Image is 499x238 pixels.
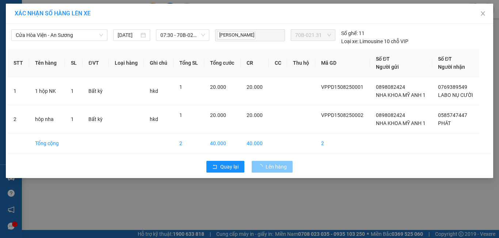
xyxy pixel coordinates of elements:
span: loading [258,164,266,169]
td: hôp nha [29,105,65,133]
button: rollbackQuay lại [206,161,244,173]
span: PHÁT [438,120,451,126]
td: 2 [174,133,204,154]
td: 1 hộp NK [29,77,65,105]
span: Số ghế: [341,29,358,37]
th: Tên hàng [29,49,65,77]
div: Limousine 10 chỗ VIP [341,37,408,45]
th: SL [65,49,83,77]
td: 40.000 [241,133,269,154]
span: Người nhận [438,64,465,70]
span: 0585747447 [438,112,467,118]
span: NHA KHOA MỸ ANH 1 [376,92,426,98]
td: 40.000 [204,133,240,154]
td: Bất kỳ [83,77,109,105]
span: 20.000 [210,84,226,90]
th: ĐVT [83,49,109,77]
span: rollback [212,164,217,170]
span: 20.000 [247,112,263,118]
span: Lên hàng [266,163,287,171]
span: NHA KHOA MỸ ANH 1 [376,120,426,126]
span: 1 [71,88,74,94]
span: 20.000 [210,112,226,118]
span: LABO NỤ CƯỜI [438,92,473,98]
span: 07:30 - 70B-021.31 [160,30,205,41]
span: Người gửi [376,64,399,70]
span: Số ĐT [376,56,390,62]
span: Loại xe: [341,37,358,45]
th: Ghi chú [144,49,174,77]
span: hkd [150,88,158,94]
div: 11 [341,29,365,37]
span: hkd [150,116,158,122]
span: Cửa Hòa Viện - An Sương [16,30,103,41]
span: close [480,11,486,16]
span: VPPD1508250001 [321,84,363,90]
input: 15/08/2025 [118,31,139,39]
span: 1 [179,84,182,90]
span: 0769389549 [438,84,467,90]
span: 0898082424 [376,84,405,90]
td: 2 [8,105,29,133]
th: Thu hộ [287,49,315,77]
td: Tổng cộng [29,133,65,154]
span: 70B-021.31 [295,30,331,41]
span: 1 [179,112,182,118]
button: Lên hàng [252,161,293,173]
span: Quay lại [220,163,239,171]
th: Tổng SL [174,49,204,77]
th: Mã GD [315,49,370,77]
button: Close [473,4,493,24]
span: 20.000 [247,84,263,90]
span: 0898082424 [376,112,405,118]
span: VPPD1508250002 [321,112,363,118]
th: Tổng cước [204,49,240,77]
span: 1 [71,116,74,122]
td: 1 [8,77,29,105]
td: 2 [315,133,370,154]
span: Số ĐT [438,56,452,62]
td: Bất kỳ [83,105,109,133]
th: CR [241,49,269,77]
span: [PERSON_NAME] [217,31,255,39]
th: Loại hàng [109,49,144,77]
th: CC [269,49,287,77]
span: XÁC NHẬN SỐ HÀNG LÊN XE [15,10,91,17]
th: STT [8,49,29,77]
